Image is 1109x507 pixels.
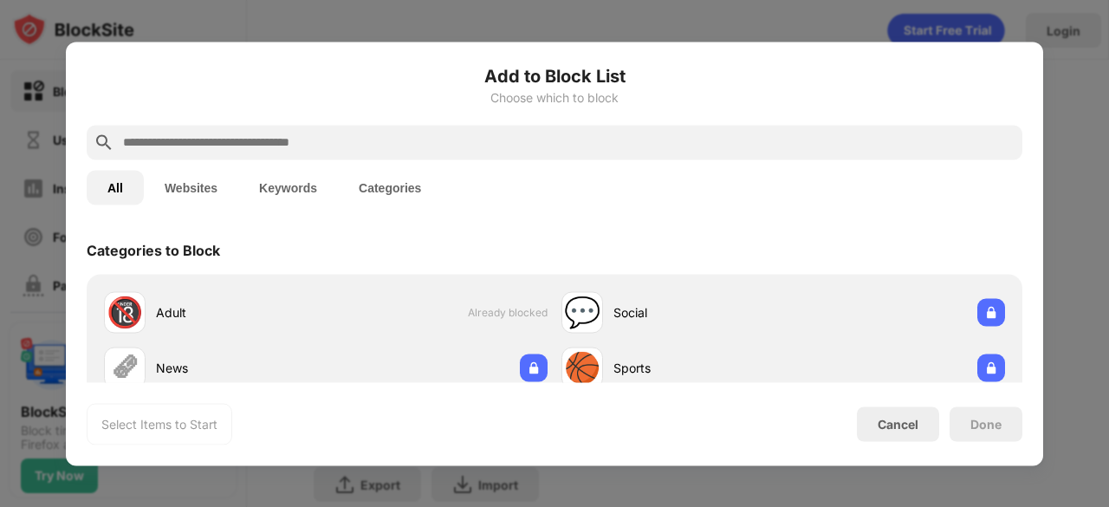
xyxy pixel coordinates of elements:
[87,90,1022,104] div: Choose which to block
[110,350,139,386] div: 🗞
[613,359,783,377] div: Sports
[94,132,114,153] img: search.svg
[156,359,326,377] div: News
[338,170,442,205] button: Categories
[564,295,600,330] div: 💬
[468,306,548,319] span: Already blocked
[87,241,220,258] div: Categories to Block
[613,303,783,322] div: Social
[144,170,238,205] button: Websites
[101,415,217,432] div: Select Items to Start
[970,417,1002,431] div: Done
[87,62,1022,88] h6: Add to Block List
[878,417,918,432] div: Cancel
[107,295,143,330] div: 🔞
[564,350,600,386] div: 🏀
[156,303,326,322] div: Adult
[238,170,338,205] button: Keywords
[87,170,144,205] button: All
